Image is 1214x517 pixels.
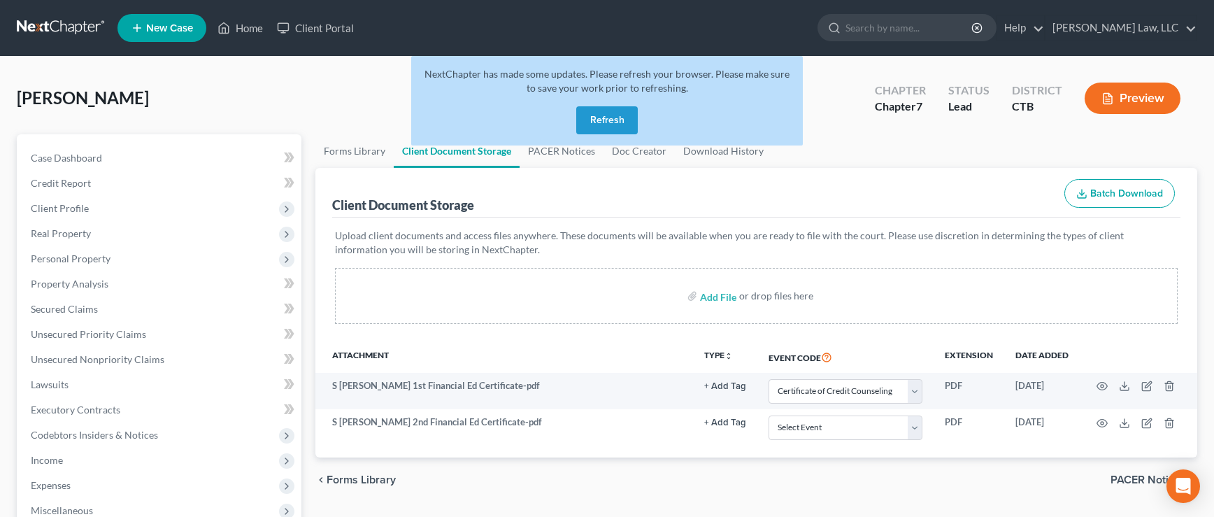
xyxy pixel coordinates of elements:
span: Unsecured Priority Claims [31,328,146,340]
span: Credit Report [31,177,91,189]
td: [DATE] [1004,409,1080,446]
span: Property Analysis [31,278,108,290]
button: Refresh [576,106,638,134]
a: Client Portal [270,15,361,41]
div: CTB [1012,99,1062,115]
span: Forms Library [327,474,396,486]
a: Unsecured Priority Claims [20,322,301,347]
span: Lawsuits [31,378,69,390]
input: Search by name... [845,15,973,41]
a: Client Document Storage [394,134,520,168]
a: Credit Report [20,171,301,196]
td: S [PERSON_NAME] 1st Financial Ed Certificate-pdf [315,373,693,409]
span: Expenses [31,479,71,491]
span: [PERSON_NAME] [17,87,149,108]
span: Real Property [31,227,91,239]
a: Help [997,15,1044,41]
span: Client Profile [31,202,89,214]
span: Codebtors Insiders & Notices [31,429,158,441]
a: Lawsuits [20,372,301,397]
span: Executory Contracts [31,404,120,416]
span: PACER Notices [1111,474,1186,486]
a: Forms Library [315,134,394,168]
div: Chapter [875,99,926,115]
span: New Case [146,23,193,34]
span: Batch Download [1090,187,1163,199]
div: Lead [948,99,990,115]
div: Chapter [875,83,926,99]
button: + Add Tag [704,382,746,391]
a: Home [210,15,270,41]
td: PDF [934,373,1004,409]
p: Upload client documents and access files anywhere. These documents will be available when you are... [335,229,1178,257]
a: + Add Tag [704,416,746,429]
i: unfold_more [724,352,733,360]
a: Property Analysis [20,271,301,297]
span: Unsecured Nonpriority Claims [31,353,164,365]
a: Executory Contracts [20,397,301,423]
span: 7 [916,99,922,113]
th: Attachment [315,341,693,373]
span: Income [31,454,63,466]
button: Preview [1085,83,1180,114]
td: S [PERSON_NAME] 2nd Financial Ed Certificate-pdf [315,409,693,446]
th: Extension [934,341,1004,373]
button: TYPEunfold_more [704,351,733,360]
div: Status [948,83,990,99]
span: NextChapter has made some updates. Please refresh your browser. Please make sure to save your wor... [424,68,790,94]
button: Batch Download [1064,179,1175,208]
a: Secured Claims [20,297,301,322]
td: PDF [934,409,1004,446]
a: Unsecured Nonpriority Claims [20,347,301,372]
i: chevron_left [315,474,327,486]
th: Date added [1004,341,1080,373]
a: + Add Tag [704,379,746,392]
a: Case Dashboard [20,146,301,171]
button: chevron_left Forms Library [315,474,396,486]
span: Case Dashboard [31,152,102,164]
div: Open Intercom Messenger [1166,469,1200,503]
span: Personal Property [31,253,110,264]
div: District [1012,83,1062,99]
button: + Add Tag [704,418,746,427]
div: or drop files here [739,289,813,303]
a: [PERSON_NAME] Law, LLC [1045,15,1197,41]
div: Client Document Storage [332,197,474,213]
button: PACER Notices chevron_right [1111,474,1197,486]
span: Miscellaneous [31,504,93,516]
td: [DATE] [1004,373,1080,409]
span: Secured Claims [31,303,98,315]
th: Event Code [757,341,934,373]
